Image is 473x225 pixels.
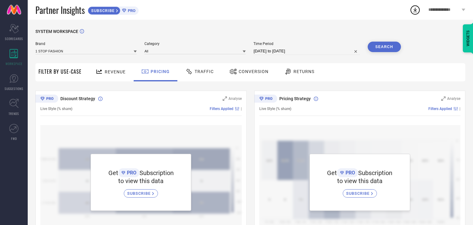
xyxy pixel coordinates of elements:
[9,111,19,116] span: TRENDS
[327,169,337,177] span: Get
[210,107,233,111] span: Filters Applied
[5,36,23,41] span: SCORECARDS
[35,4,85,16] span: Partner Insights
[358,169,392,177] span: Subscription
[11,136,17,141] span: FWD
[144,42,246,46] span: Category
[259,107,291,111] span: Live Style (% share)
[368,42,401,52] button: Search
[118,177,164,185] span: to view this data
[410,4,421,15] div: Open download list
[38,68,82,75] span: Filter By Use-Case
[125,170,136,176] span: PRO
[124,185,158,198] a: SUBSCRIBE
[88,8,116,13] span: SUBSCRIBE
[105,69,126,74] span: Revenue
[459,107,460,111] span: |
[6,61,22,66] span: WORKSPACE
[139,169,174,177] span: Subscription
[108,169,118,177] span: Get
[241,107,242,111] span: |
[344,170,355,176] span: PRO
[253,42,360,46] span: Time Period
[337,177,382,185] span: to view this data
[151,69,170,74] span: Pricing
[441,96,446,101] svg: Zoom
[88,5,139,15] a: SUBSCRIBEPRO
[127,191,152,196] span: SUBSCRIBE
[126,8,135,13] span: PRO
[254,95,277,104] div: Premium
[253,47,360,55] input: Select time period
[239,69,269,74] span: Conversion
[35,42,137,46] span: Brand
[293,69,314,74] span: Returns
[223,96,227,101] svg: Zoom
[428,107,452,111] span: Filters Applied
[5,86,23,91] span: SUGGESTIONS
[346,191,371,196] span: SUBSCRIBE
[60,96,95,101] span: Discount Strategy
[35,95,58,104] div: Premium
[447,96,460,101] span: Analyse
[279,96,311,101] span: Pricing Strategy
[35,29,78,34] span: SYSTEM WORKSPACE
[195,69,214,74] span: Traffic
[228,96,242,101] span: Analyse
[343,185,377,198] a: SUBSCRIBE
[40,107,72,111] span: Live Style (% share)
